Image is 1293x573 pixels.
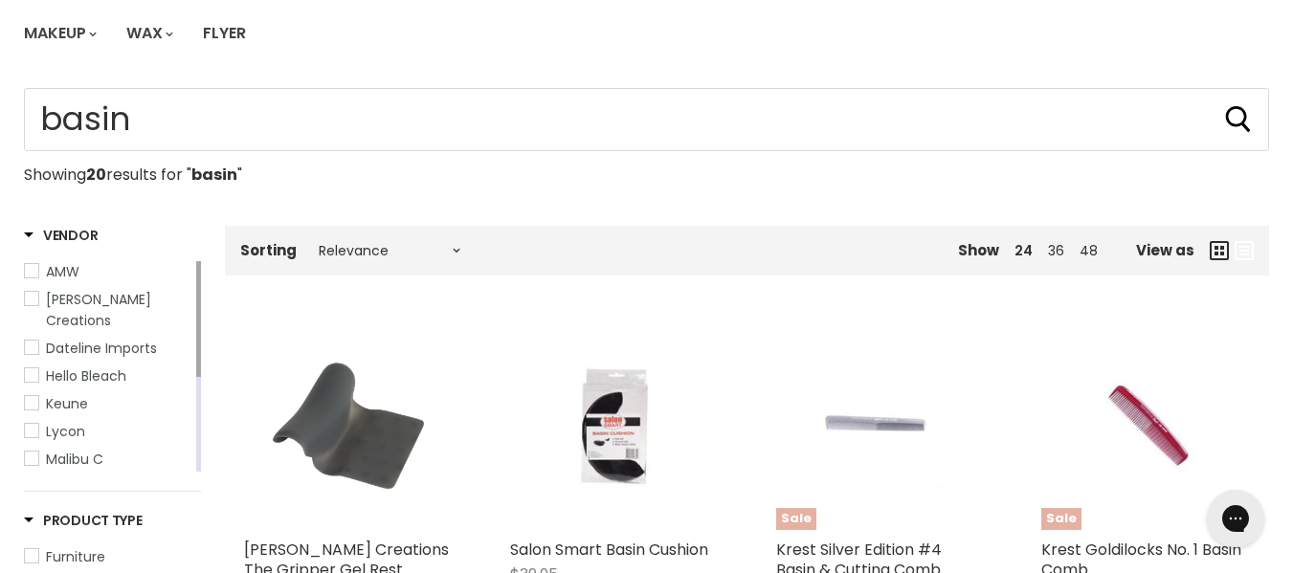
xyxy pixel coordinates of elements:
a: Furniture [24,546,201,567]
a: 48 [1080,241,1098,260]
span: Keune [46,394,88,413]
a: Salon Smart Basin Cushion [510,539,708,561]
a: Betty Dain Creations [24,289,192,331]
img: Betty Dain Creations The Gripper Gel Rest [270,321,426,530]
a: Hello Bleach [24,365,192,386]
a: Salon Smart Basin Cushion [510,321,719,530]
input: Search [24,88,1269,151]
span: View as [1136,242,1194,258]
span: Lycon [46,422,85,441]
span: Show [958,240,999,260]
span: Sale [776,508,816,530]
iframe: Gorgias live chat messenger [1197,483,1274,554]
button: Search [1223,104,1254,135]
img: Krest Silver Edition #4 Basin & Cutting Comb [811,321,949,530]
a: Betty Dain Creations The Gripper Gel Rest [244,321,453,530]
strong: 20 [86,164,106,186]
a: 24 [1014,241,1033,260]
a: Krest Goldilocks No. 1 Basin CombSale [1041,321,1250,530]
form: Product [24,88,1269,151]
h3: Product Type [24,511,143,530]
a: Dateline Imports [24,338,192,359]
span: Hello Bleach [46,366,126,386]
a: AMW [24,261,192,282]
a: Wax [112,13,185,54]
a: Makeup [10,13,108,54]
a: Malibu C [24,449,192,470]
a: 36 [1048,241,1064,260]
img: Krest Goldilocks No. 1 Basin Comb [1077,321,1215,530]
p: Showing results for " " [24,166,1269,184]
h3: Vendor [24,226,98,245]
span: Sale [1041,508,1081,530]
span: [PERSON_NAME] Creations [46,290,151,330]
label: Sorting [240,242,297,258]
span: Furniture [46,547,105,566]
strong: basin [191,164,237,186]
span: AMW [46,262,79,281]
a: Keune [24,393,192,414]
a: Lycon [24,421,192,442]
a: Flyer [189,13,260,54]
img: Salon Smart Basin Cushion [545,321,683,530]
span: Dateline Imports [46,339,157,358]
a: Krest Silver Edition #4 Basin & Cutting CombSale [776,321,985,530]
span: Malibu C [46,450,103,469]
